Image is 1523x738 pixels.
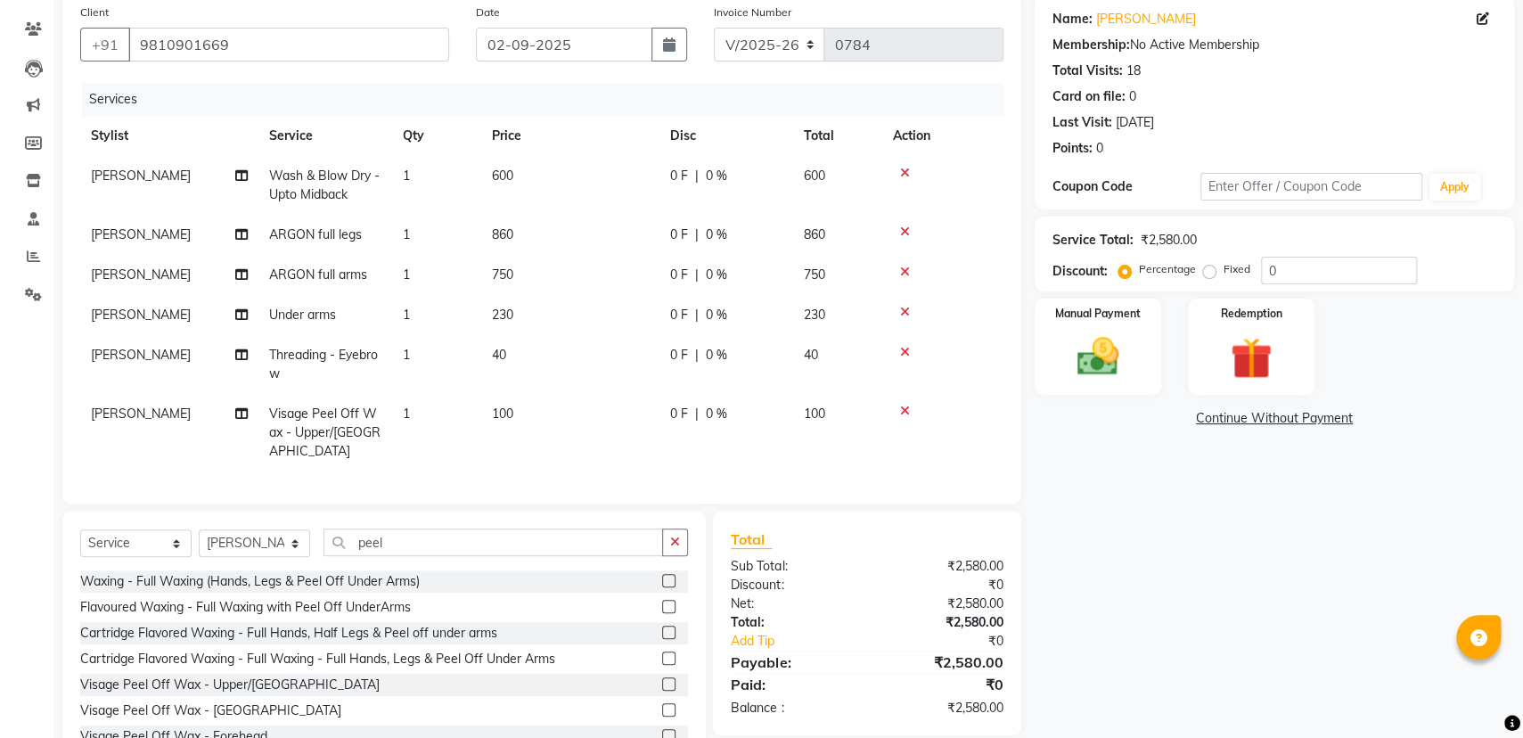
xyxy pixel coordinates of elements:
[258,116,392,156] th: Service
[1129,87,1136,106] div: 0
[717,594,867,613] div: Net:
[269,307,336,323] span: Under arms
[695,225,699,244] span: |
[867,613,1017,632] div: ₹2,580.00
[867,557,1017,576] div: ₹2,580.00
[1141,231,1197,250] div: ₹2,580.00
[695,266,699,284] span: |
[867,652,1017,673] div: ₹2,580.00
[717,699,867,717] div: Balance :
[269,266,367,283] span: ARGON full arms
[1096,139,1103,158] div: 0
[492,168,513,184] span: 600
[804,406,825,422] span: 100
[269,226,362,242] span: ARGON full legs
[804,168,825,184] span: 600
[392,116,481,156] th: Qty
[403,307,410,323] span: 1
[82,83,1017,116] div: Services
[80,28,130,61] button: +91
[1429,174,1480,201] button: Apply
[403,226,410,242] span: 1
[706,346,727,365] span: 0 %
[717,632,892,651] a: Add Tip
[1052,87,1126,106] div: Card on file:
[269,406,381,459] span: Visage Peel Off Wax - Upper/[GEOGRAPHIC_DATA]
[1052,262,1108,281] div: Discount:
[80,676,380,694] div: Visage Peel Off Wax - Upper/[GEOGRAPHIC_DATA]
[91,168,191,184] span: [PERSON_NAME]
[804,226,825,242] span: 860
[80,650,555,668] div: Cartridge Flavored Waxing - Full Waxing - Full Hands, Legs & Peel Off Under Arms
[80,701,341,720] div: Visage Peel Off Wax - [GEOGRAPHIC_DATA]
[892,632,1017,651] div: ₹0
[804,347,818,363] span: 40
[695,405,699,423] span: |
[1052,139,1093,158] div: Points:
[1116,113,1154,132] div: [DATE]
[706,266,727,284] span: 0 %
[476,4,500,20] label: Date
[717,613,867,632] div: Total:
[323,529,663,556] input: Search or Scan
[670,346,688,365] span: 0 F
[91,266,191,283] span: [PERSON_NAME]
[1064,332,1132,381] img: _cash.svg
[80,116,258,156] th: Stylist
[91,347,191,363] span: [PERSON_NAME]
[793,116,882,156] th: Total
[1055,306,1141,322] label: Manual Payment
[670,167,688,185] span: 0 F
[804,266,825,283] span: 750
[481,116,659,156] th: Price
[1139,261,1196,277] label: Percentage
[1217,332,1285,384] img: _gift.svg
[695,167,699,185] span: |
[1052,177,1200,196] div: Coupon Code
[670,266,688,284] span: 0 F
[128,28,449,61] input: Search by Name/Mobile/Email/Code
[80,4,109,20] label: Client
[1126,61,1141,80] div: 18
[492,307,513,323] span: 230
[80,572,420,591] div: Waxing - Full Waxing (Hands, Legs & Peel Off Under Arms)
[1224,261,1250,277] label: Fixed
[1052,10,1093,29] div: Name:
[492,406,513,422] span: 100
[1052,36,1130,54] div: Membership:
[269,168,380,202] span: Wash & Blow Dry - Upto Midback
[403,347,410,363] span: 1
[403,168,410,184] span: 1
[91,307,191,323] span: [PERSON_NAME]
[80,598,411,617] div: Flavoured Waxing - Full Waxing with Peel Off UnderArms
[670,306,688,324] span: 0 F
[706,405,727,423] span: 0 %
[659,116,793,156] th: Disc
[91,406,191,422] span: [PERSON_NAME]
[867,576,1017,594] div: ₹0
[714,4,791,20] label: Invoice Number
[717,576,867,594] div: Discount:
[670,225,688,244] span: 0 F
[91,226,191,242] span: [PERSON_NAME]
[695,306,699,324] span: |
[269,347,378,381] span: Threading - Eyebrow
[717,674,867,695] div: Paid:
[1052,113,1112,132] div: Last Visit:
[867,674,1017,695] div: ₹0
[1096,10,1196,29] a: [PERSON_NAME]
[867,594,1017,613] div: ₹2,580.00
[717,652,867,673] div: Payable:
[403,266,410,283] span: 1
[403,406,410,422] span: 1
[492,347,506,363] span: 40
[1220,306,1281,322] label: Redemption
[492,226,513,242] span: 860
[706,225,727,244] span: 0 %
[492,266,513,283] span: 750
[1052,61,1123,80] div: Total Visits:
[695,346,699,365] span: |
[1052,36,1496,54] div: No Active Membership
[1200,173,1422,201] input: Enter Offer / Coupon Code
[670,405,688,423] span: 0 F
